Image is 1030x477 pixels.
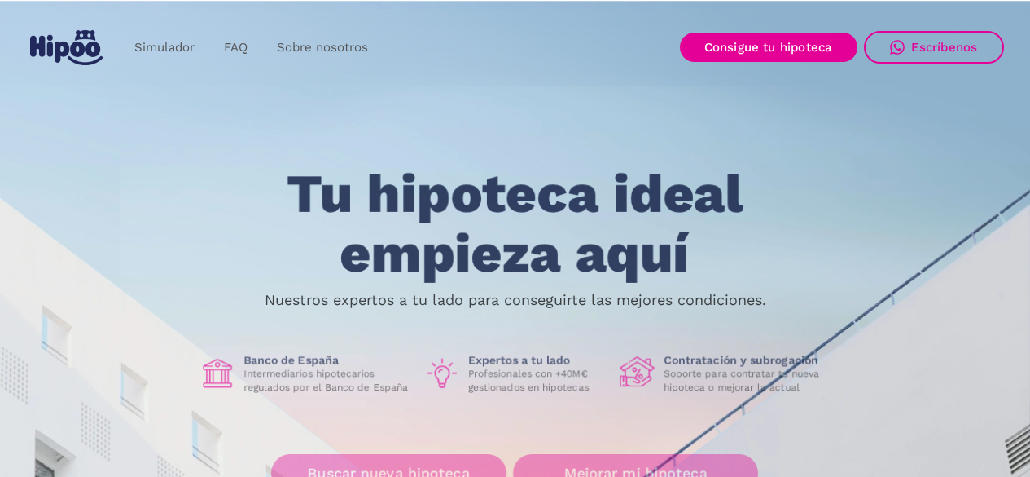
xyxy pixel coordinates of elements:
div: Escríbenos [911,40,978,55]
h1: Expertos a tu lado [468,353,607,368]
a: Sobre nosotros [262,32,383,64]
h1: Tu hipoteca ideal empieza aquí [206,165,823,283]
h1: Contratación y subrogación [664,353,831,368]
p: Soporte para contratar tu nueva hipoteca o mejorar la actual [664,368,831,394]
h1: Banco de España [243,353,411,368]
a: Consigue tu hipoteca [680,33,857,62]
p: Nuestros expertos a tu lado para conseguirte las mejores condiciones. [265,294,766,307]
p: Intermediarios hipotecarios regulados por el Banco de España [243,368,411,394]
p: Profesionales con +40M€ gestionados en hipotecas [468,368,607,394]
a: FAQ [209,32,262,64]
a: home [27,24,107,72]
a: Escríbenos [864,31,1004,64]
a: Simulador [120,32,209,64]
